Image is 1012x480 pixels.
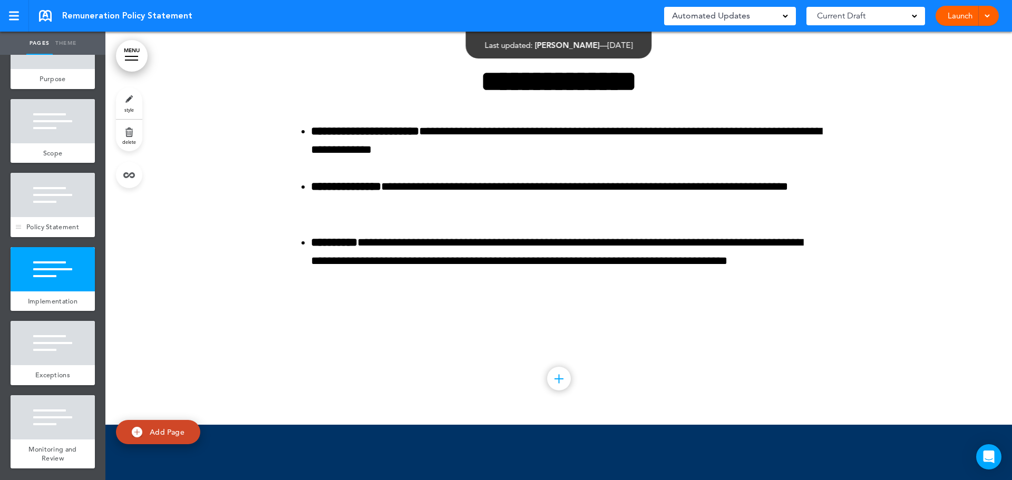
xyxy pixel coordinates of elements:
a: Policy Statement [11,217,95,237]
span: Scope [43,149,63,158]
a: delete [116,120,142,151]
span: style [124,106,134,113]
a: Pages [26,32,53,55]
a: MENU [116,40,148,72]
span: Current Draft [817,8,865,23]
span: Add Page [150,427,184,437]
a: Monitoring and Review [11,439,95,468]
a: style [116,87,142,119]
span: Exceptions [35,370,70,379]
span: Automated Updates [672,8,750,23]
a: Add Page [116,420,200,445]
a: Purpose [11,69,95,89]
span: Implementation [28,297,77,306]
a: Scope [11,143,95,163]
span: Remuneration Policy Statement [62,10,192,22]
span: Purpose [40,74,65,83]
a: Launch [943,6,977,26]
span: Monitoring and Review [28,445,76,463]
span: Policy Statement [26,222,79,231]
a: Exceptions [11,365,95,385]
span: delete [122,139,136,145]
a: Implementation [11,291,95,311]
img: add.svg [132,427,142,437]
span: [PERSON_NAME] [535,40,600,50]
span: Last updated: [485,40,533,50]
a: Theme [53,32,79,55]
div: Open Intercom Messenger [976,444,1001,469]
div: — [485,41,633,49]
span: [DATE] [608,40,633,50]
